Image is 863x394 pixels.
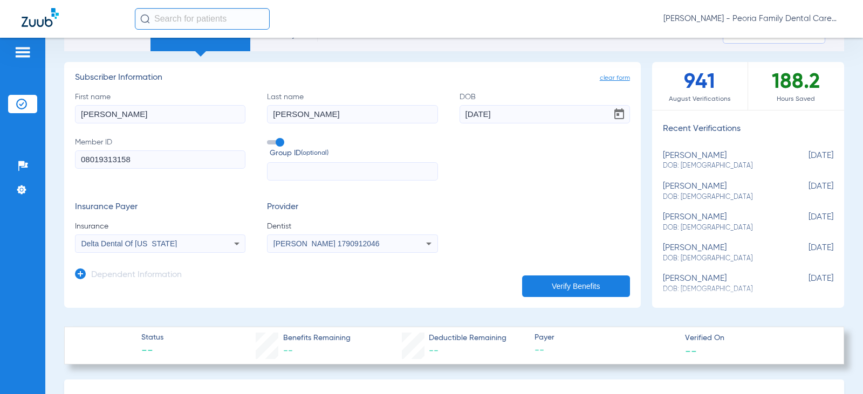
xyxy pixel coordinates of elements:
[663,243,779,263] div: [PERSON_NAME]
[140,14,150,24] img: Search Icon
[535,332,676,343] span: Payer
[663,13,841,24] span: [PERSON_NAME] - Peoria Family Dental Care
[663,274,779,294] div: [PERSON_NAME]
[779,274,833,294] span: [DATE]
[779,151,833,171] span: [DATE]
[75,150,245,169] input: Member ID
[663,223,779,233] span: DOB: [DEMOGRAPHIC_DATA]
[460,92,630,123] label: DOB
[301,148,328,159] small: (optional)
[779,182,833,202] span: [DATE]
[273,239,380,248] span: [PERSON_NAME] 1790912046
[75,221,245,232] span: Insurance
[283,333,351,344] span: Benefits Remaining
[608,103,630,125] button: Open calendar
[75,105,245,123] input: First name
[685,345,697,356] span: --
[600,73,630,84] span: clear form
[14,46,31,59] img: hamburger-icon
[22,8,59,27] img: Zuub Logo
[267,105,437,123] input: Last name
[652,62,748,110] div: 941
[141,332,163,343] span: Status
[75,137,245,181] label: Member ID
[283,346,293,356] span: --
[81,239,177,248] span: Delta Dental Of [US_STATE]
[91,270,182,281] h3: Dependent Information
[779,243,833,263] span: [DATE]
[663,254,779,264] span: DOB: [DEMOGRAPHIC_DATA]
[652,94,748,105] span: August Verifications
[267,92,437,123] label: Last name
[75,92,245,123] label: First name
[75,73,630,84] h3: Subscriber Information
[522,275,630,297] button: Verify Benefits
[429,346,439,356] span: --
[267,221,437,232] span: Dentist
[748,94,844,105] span: Hours Saved
[663,192,779,202] span: DOB: [DEMOGRAPHIC_DATA]
[535,344,676,357] span: --
[663,161,779,171] span: DOB: [DEMOGRAPHIC_DATA]
[663,151,779,171] div: [PERSON_NAME]
[135,8,270,30] input: Search for patients
[75,202,245,213] h3: Insurance Payer
[685,333,826,344] span: Verified On
[267,202,437,213] h3: Provider
[663,285,779,294] span: DOB: [DEMOGRAPHIC_DATA]
[748,62,844,110] div: 188.2
[270,148,437,159] span: Group ID
[779,212,833,232] span: [DATE]
[652,124,844,135] h3: Recent Verifications
[141,344,163,359] span: --
[663,182,779,202] div: [PERSON_NAME]
[460,105,630,123] input: DOBOpen calendar
[429,333,506,344] span: Deductible Remaining
[663,212,779,232] div: [PERSON_NAME]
